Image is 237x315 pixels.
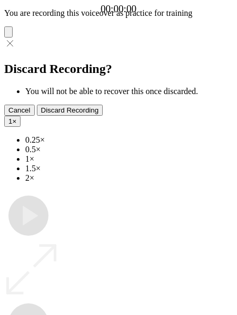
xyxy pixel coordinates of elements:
h2: Discard Recording? [4,62,233,76]
li: 1.5× [25,164,233,173]
p: You are recording this voiceover as practice for training [4,8,233,18]
li: 1× [25,154,233,164]
li: 0.5× [25,145,233,154]
span: 1 [8,117,12,125]
button: 1× [4,116,21,127]
a: 00:00:00 [101,3,136,15]
button: Discard Recording [37,105,103,116]
li: 2× [25,173,233,183]
button: Cancel [4,105,35,116]
li: You will not be able to recover this once discarded. [25,87,233,96]
li: 0.25× [25,135,233,145]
